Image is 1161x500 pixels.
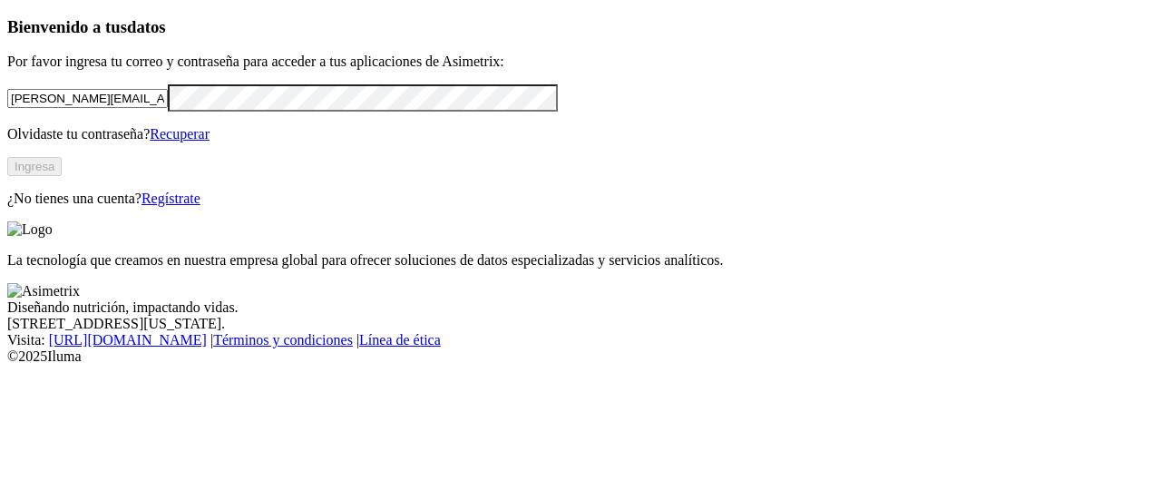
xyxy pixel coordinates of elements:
[7,17,1154,37] h3: Bienvenido a tus
[7,252,1154,269] p: La tecnología que creamos en nuestra empresa global para ofrecer soluciones de datos especializad...
[7,89,168,108] input: Tu correo
[359,332,441,348] a: Línea de ética
[7,332,1154,348] div: Visita : | |
[150,126,210,142] a: Recuperar
[127,17,166,36] span: datos
[7,191,1154,207] p: ¿No tienes una cuenta?
[213,332,353,348] a: Términos y condiciones
[141,191,200,206] a: Regístrate
[7,221,53,238] img: Logo
[7,157,62,176] button: Ingresa
[7,316,1154,332] div: [STREET_ADDRESS][US_STATE].
[7,283,80,299] img: Asimetrix
[7,299,1154,316] div: Diseñando nutrición, impactando vidas.
[7,126,1154,142] p: Olvidaste tu contraseña?
[7,54,1154,70] p: Por favor ingresa tu correo y contraseña para acceder a tus aplicaciones de Asimetrix:
[7,348,1154,365] div: © 2025 Iluma
[49,332,207,348] a: [URL][DOMAIN_NAME]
